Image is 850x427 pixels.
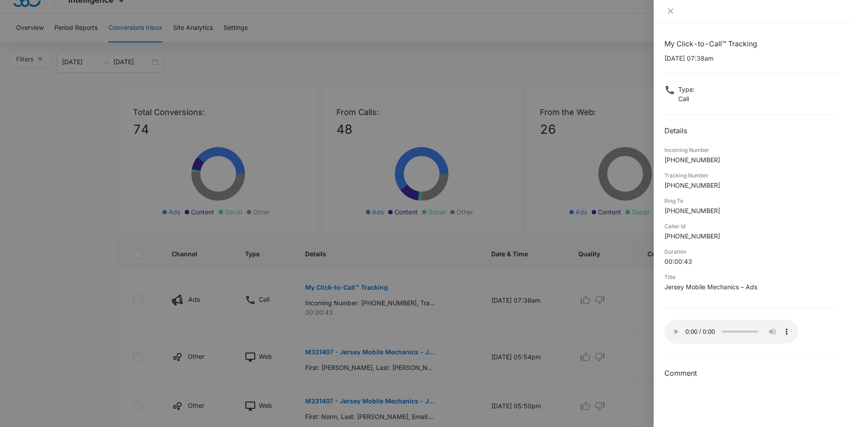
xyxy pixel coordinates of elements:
button: Close [664,7,677,15]
h1: My Click-to-Call™ Tracking [664,38,839,49]
span: close [667,8,674,15]
img: website_grey.svg [14,23,21,30]
p: Type : [678,85,695,94]
div: v 4.0.25 [25,14,44,21]
div: Title [664,273,839,281]
span: [PHONE_NUMBER] [664,156,720,164]
div: Incoming Number [664,146,839,154]
img: logo_orange.svg [14,14,21,21]
div: Keywords by Traffic [99,53,150,58]
div: Tracking Number [664,172,839,180]
h2: Details [664,125,839,136]
span: Jersey Mobile Mechanics – Ads [664,283,757,291]
span: [PHONE_NUMBER] [664,232,720,240]
p: [DATE] 07:38am [664,53,839,63]
div: Caller Id [664,222,839,230]
span: [PHONE_NUMBER] [664,181,720,189]
div: Duration [664,248,839,256]
img: tab_domain_overview_orange.svg [24,52,31,59]
p: Call [678,94,695,103]
div: Ring To [664,197,839,205]
div: Domain Overview [34,53,80,58]
audio: Your browser does not support the audio tag. [664,320,798,344]
span: 00:00:43 [664,258,692,265]
img: tab_keywords_by_traffic_grey.svg [89,52,96,59]
div: Domain: [DOMAIN_NAME] [23,23,98,30]
span: [PHONE_NUMBER] [664,207,720,214]
h3: Comment [664,368,839,378]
